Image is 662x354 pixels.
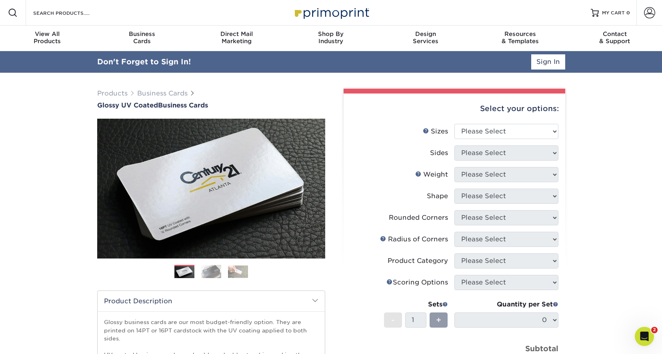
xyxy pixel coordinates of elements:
[174,262,194,282] img: Business Cards 01
[626,10,630,16] span: 0
[531,54,565,70] a: Sign In
[97,75,325,302] img: Glossy UV Coated 01
[97,101,325,109] a: Glossy UV CoatedBusiness Cards
[635,327,654,346] iframe: Intercom live chat
[568,30,662,45] div: & Support
[284,26,378,51] a: Shop ByIndustry
[94,30,189,45] div: Cards
[189,30,284,45] div: Marketing
[284,30,378,38] span: Shop By
[427,191,448,201] div: Shape
[415,170,448,179] div: Weight
[97,101,158,109] span: Glossy UV Coated
[651,327,658,333] span: 2
[350,93,559,124] div: Select your options:
[378,26,473,51] a: DesignServices
[189,30,284,38] span: Direct Mail
[423,127,448,136] div: Sizes
[378,30,473,38] span: Design
[602,10,625,16] span: MY CART
[97,101,325,109] h1: Business Cards
[568,26,662,51] a: Contact& Support
[94,30,189,38] span: Business
[189,26,284,51] a: Direct MailMarketing
[97,89,128,97] a: Products
[388,256,448,266] div: Product Category
[568,30,662,38] span: Contact
[380,235,448,244] div: Radius of Corners
[473,30,567,38] span: Resources
[454,300,558,309] div: Quantity per Set
[430,148,448,158] div: Sides
[436,314,441,326] span: +
[473,30,567,45] div: & Templates
[389,213,448,223] div: Rounded Corners
[391,314,395,326] span: -
[97,56,191,68] div: Don't Forget to Sign In!
[98,291,325,311] h2: Product Description
[32,8,110,18] input: SEARCH PRODUCTS.....
[291,4,371,21] img: Primoprint
[384,300,448,309] div: Sets
[201,265,221,278] img: Business Cards 02
[228,265,248,278] img: Business Cards 03
[94,26,189,51] a: BusinessCards
[386,278,448,287] div: Scoring Options
[473,26,567,51] a: Resources& Templates
[525,344,558,353] strong: Subtotal
[137,89,188,97] a: Business Cards
[284,30,378,45] div: Industry
[378,30,473,45] div: Services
